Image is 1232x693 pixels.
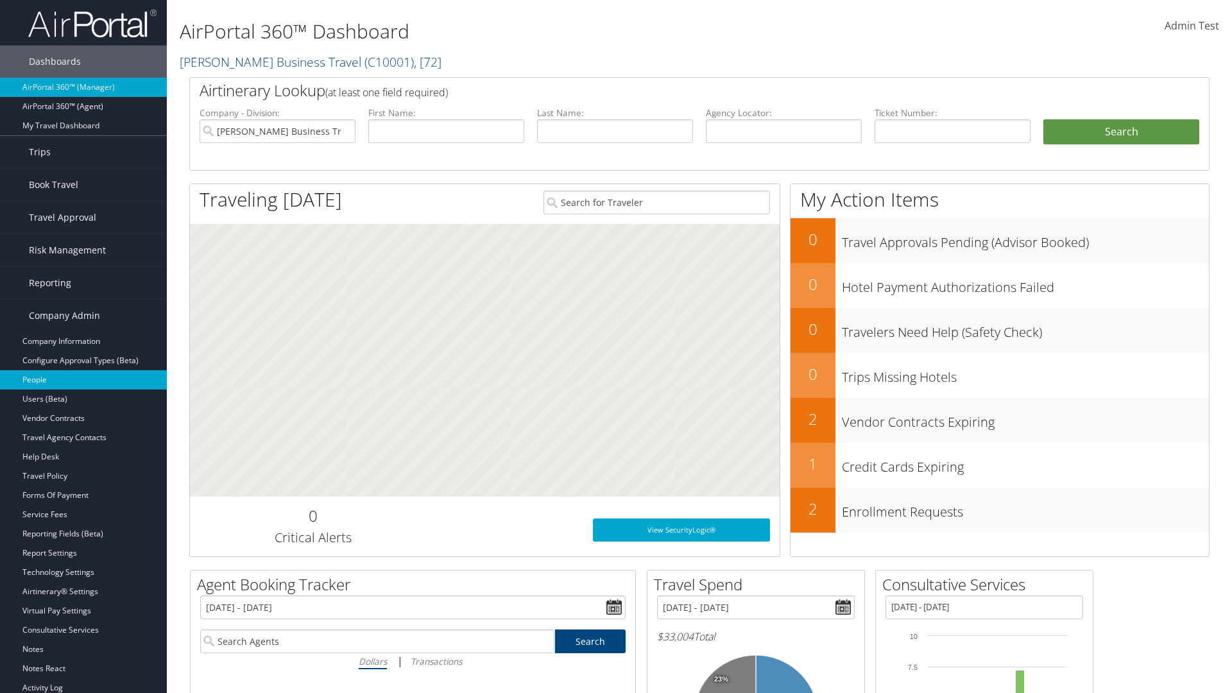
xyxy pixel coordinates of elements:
h2: Travel Spend [654,574,864,595]
h2: Consultative Services [882,574,1093,595]
h3: Credit Cards Expiring [842,452,1209,476]
h2: 0 [200,505,426,527]
span: (at least one field required) [325,85,448,99]
h1: Traveling [DATE] [200,186,342,213]
a: Search [555,629,626,653]
h3: Enrollment Requests [842,497,1209,521]
label: Company - Division: [200,107,355,119]
h2: 2 [791,498,835,520]
h1: My Action Items [791,186,1209,213]
h2: 0 [791,273,835,295]
a: 0Travelers Need Help (Safety Check) [791,308,1209,353]
label: Agency Locator: [706,107,862,119]
h2: 0 [791,318,835,340]
tspan: 7.5 [908,663,918,671]
label: Last Name: [537,107,693,119]
span: Book Travel [29,169,78,201]
a: 2Enrollment Requests [791,488,1209,533]
h2: 2 [791,408,835,430]
span: Dashboards [29,46,81,78]
h3: Critical Alerts [200,529,426,547]
a: 0Travel Approvals Pending (Advisor Booked) [791,218,1209,263]
div: | [200,653,626,669]
a: 0Trips Missing Hotels [791,353,1209,398]
span: Admin Test [1165,19,1219,33]
h2: 0 [791,228,835,250]
a: 0Hotel Payment Authorizations Failed [791,263,1209,308]
h2: 0 [791,363,835,385]
span: Company Admin [29,300,100,332]
h3: Vendor Contracts Expiring [842,407,1209,431]
h3: Travelers Need Help (Safety Check) [842,317,1209,341]
label: Ticket Number: [875,107,1031,119]
a: Admin Test [1165,6,1219,46]
a: 2Vendor Contracts Expiring [791,398,1209,443]
span: ( C10001 ) [364,53,414,71]
input: Search Agents [200,629,554,653]
span: , [ 72 ] [414,53,441,71]
h6: Total [657,629,855,644]
label: First Name: [368,107,524,119]
input: Search for Traveler [543,191,770,214]
img: airportal-logo.png [28,8,157,38]
button: Search [1043,119,1199,145]
a: View SecurityLogic® [593,518,770,542]
a: 1Credit Cards Expiring [791,443,1209,488]
h3: Hotel Payment Authorizations Failed [842,272,1209,296]
h3: Travel Approvals Pending (Advisor Booked) [842,227,1209,252]
h3: Trips Missing Hotels [842,362,1209,386]
span: Trips [29,136,51,168]
h2: 1 [791,453,835,475]
span: Travel Approval [29,201,96,234]
span: Risk Management [29,234,106,266]
tspan: 23% [714,676,728,683]
a: [PERSON_NAME] Business Travel [180,53,441,71]
h2: Agent Booking Tracker [197,574,635,595]
span: Reporting [29,267,71,299]
h1: AirPortal 360™ Dashboard [180,18,873,45]
i: Transactions [411,655,462,667]
i: Dollars [359,655,387,667]
h2: Airtinerary Lookup [200,80,1115,101]
span: $33,004 [657,629,694,644]
tspan: 10 [910,633,918,640]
